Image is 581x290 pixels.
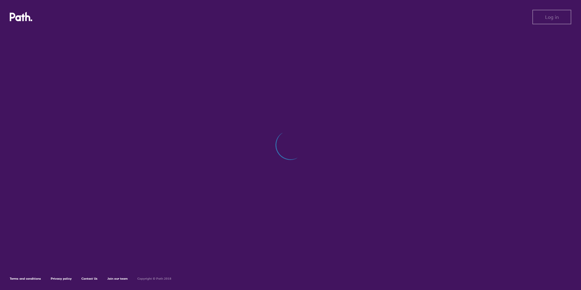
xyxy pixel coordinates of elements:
h6: Copyright © Path 2018 [137,277,171,281]
button: Log in [532,10,571,24]
span: Log in [545,14,559,20]
a: Join our team [107,277,128,281]
a: Contact Us [81,277,98,281]
a: Privacy policy [51,277,72,281]
a: Terms and conditions [10,277,41,281]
